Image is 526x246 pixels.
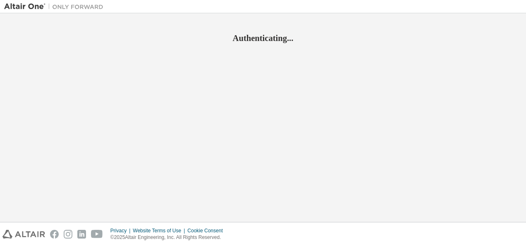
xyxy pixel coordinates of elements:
img: Altair One [4,2,108,11]
div: Cookie Consent [187,227,227,234]
div: Website Terms of Use [133,227,187,234]
img: youtube.svg [91,230,103,239]
h2: Authenticating... [4,33,522,43]
img: facebook.svg [50,230,59,239]
img: instagram.svg [64,230,72,239]
div: Privacy [110,227,133,234]
img: altair_logo.svg [2,230,45,239]
img: linkedin.svg [77,230,86,239]
p: © 2025 Altair Engineering, Inc. All Rights Reserved. [110,234,228,241]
